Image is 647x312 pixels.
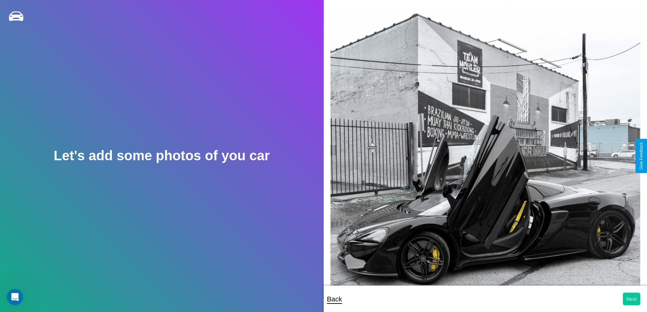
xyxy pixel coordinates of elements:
[623,293,640,305] button: Next
[54,148,270,163] h2: Let's add some photos of you car
[639,142,644,170] div: Give Feedback
[7,289,23,305] iframe: Intercom live chat
[327,293,342,305] p: Back
[330,7,641,298] img: posted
